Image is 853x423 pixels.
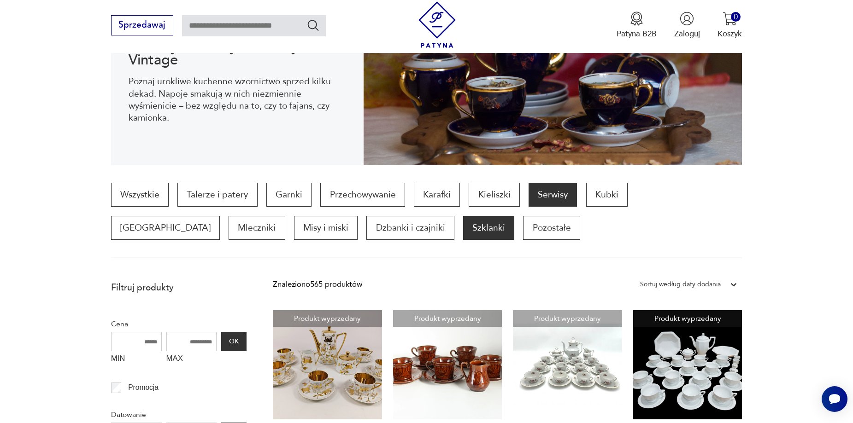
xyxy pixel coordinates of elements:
a: Ikona medaluPatyna B2B [617,12,657,39]
a: Kubki [586,183,628,207]
a: Wszystkie [111,183,169,207]
div: 0 [731,12,741,22]
img: Patyna - sklep z meblami i dekoracjami vintage [414,1,460,48]
div: Znaleziono 565 produktów [273,278,362,290]
button: Szukaj [306,18,320,32]
div: Sortuj według daty dodania [640,278,721,290]
button: Sprzedawaj [111,15,173,35]
a: Talerze i patery [177,183,257,207]
p: Poznaj urokliwe kuchenne wzornictwo sprzed kilku dekad. Napoje smakują w nich niezmiennie wyśmien... [129,75,346,124]
h1: Serwisy do kawy i herbaty Vintage [129,40,346,67]
p: Zaloguj [674,29,700,39]
a: Pozostałe [523,216,580,240]
p: Promocja [128,382,159,394]
a: Mleczniki [229,216,285,240]
label: MIN [111,351,162,369]
a: Kieliszki [469,183,519,207]
button: Zaloguj [674,12,700,39]
a: Sprzedawaj [111,22,173,29]
button: Patyna B2B [617,12,657,39]
a: Przechowywanie [320,183,405,207]
p: Patyna B2B [617,29,657,39]
img: Ikona koszyka [723,12,737,26]
p: Filtruj produkty [111,282,247,294]
a: Karafki [414,183,460,207]
p: Datowanie [111,409,247,421]
p: Cena [111,318,247,330]
label: MAX [166,351,217,369]
button: OK [221,332,246,351]
a: Serwisy [529,183,577,207]
a: Dzbanki i czajniki [366,216,454,240]
img: Ikona medalu [629,12,644,26]
a: [GEOGRAPHIC_DATA] [111,216,220,240]
img: Ikonka użytkownika [680,12,694,26]
p: Koszyk [718,29,742,39]
iframe: Smartsupp widget button [822,386,847,412]
a: Szklanki [463,216,514,240]
a: Misy i miski [294,216,358,240]
a: Garnki [266,183,312,207]
button: 0Koszyk [718,12,742,39]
